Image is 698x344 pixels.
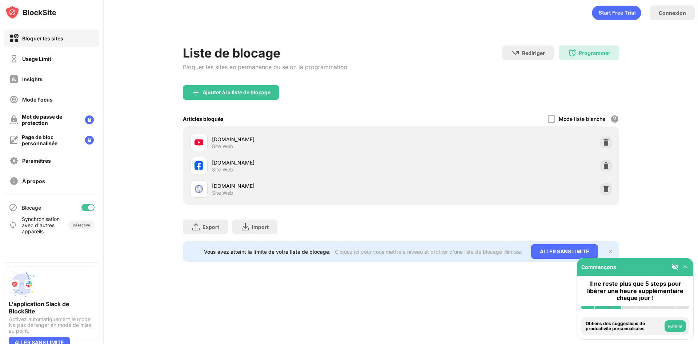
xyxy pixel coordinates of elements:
[581,264,616,270] div: Commençons
[252,224,269,230] div: Import
[194,138,203,147] img: favicons
[22,205,41,211] div: Blocage
[22,216,59,234] div: Synchronisation avec d'autres appareils
[212,159,401,166] div: [DOMAIN_NAME]
[9,316,95,334] div: Activez automatiquement le mode Ne pas déranger en mode de mise au point.
[183,46,347,60] div: Liste de blocage
[212,190,233,196] div: Site Web
[9,136,18,145] img: customize-block-page-off.svg
[194,161,203,170] img: favicons
[579,50,610,56] div: Programmer
[85,115,94,124] img: lock-menu.svg
[9,300,95,315] div: L'application Slack de BlockSite
[202,90,270,95] div: Ajouter à la liste de blocage
[204,249,330,255] div: Vous avez atteint la limite de votre liste de blocage.
[22,114,79,126] div: Mot de passe de protection
[85,136,94,145] img: lock-menu.svg
[9,271,35,297] img: push-slack.svg
[9,203,17,212] img: blocking-icon.svg
[202,224,219,230] div: Export
[22,56,51,62] div: Usage Limit
[586,321,663,332] div: Obtiens des suggestions de productivité personnalisées
[194,185,203,193] img: favicons
[9,177,19,186] img: about-off.svg
[9,115,18,124] img: password-protection-off.svg
[212,166,233,173] div: Site Web
[212,143,233,150] div: Site Web
[9,221,17,229] img: sync-icon.svg
[22,76,43,82] div: Insights
[22,134,79,146] div: Page de bloc personnalisée
[592,5,641,20] div: animation
[559,116,605,122] div: Mode liste blanche
[212,182,401,190] div: [DOMAIN_NAME]
[73,223,90,227] div: Désactivé
[581,280,689,301] div: Il ne reste plus que 5 steps pour libérer une heure supplémentaire chaque jour !
[9,54,19,63] img: time-usage-off.svg
[531,244,598,259] div: ALLER SANS LIMITE
[5,5,56,20] img: logo-blocksite.svg
[183,63,347,71] div: Bloquer les sites en permanence ou selon la programmation
[665,320,686,332] button: Fais-le
[22,158,51,164] div: Paramêtres
[607,249,613,254] img: x-button.svg
[22,178,45,184] div: À propos
[682,263,689,270] img: omni-setup-toggle.svg
[522,50,545,56] div: Rediriger
[9,95,19,104] img: focus-off.svg
[335,249,522,255] div: Cliquez ici pour vous mettre à niveau et profiter d'une liste de blocage illimitée.
[9,75,19,84] img: insights-off.svg
[9,34,19,43] img: block-on.svg
[22,35,63,41] div: Bloquer les sites
[212,135,401,143] div: [DOMAIN_NAME]
[671,263,679,270] img: eye-not-visible.svg
[183,116,224,122] div: Articles bloqués
[9,156,19,165] img: settings-off.svg
[22,96,53,103] div: Mode Focus
[659,10,686,16] div: Connexion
